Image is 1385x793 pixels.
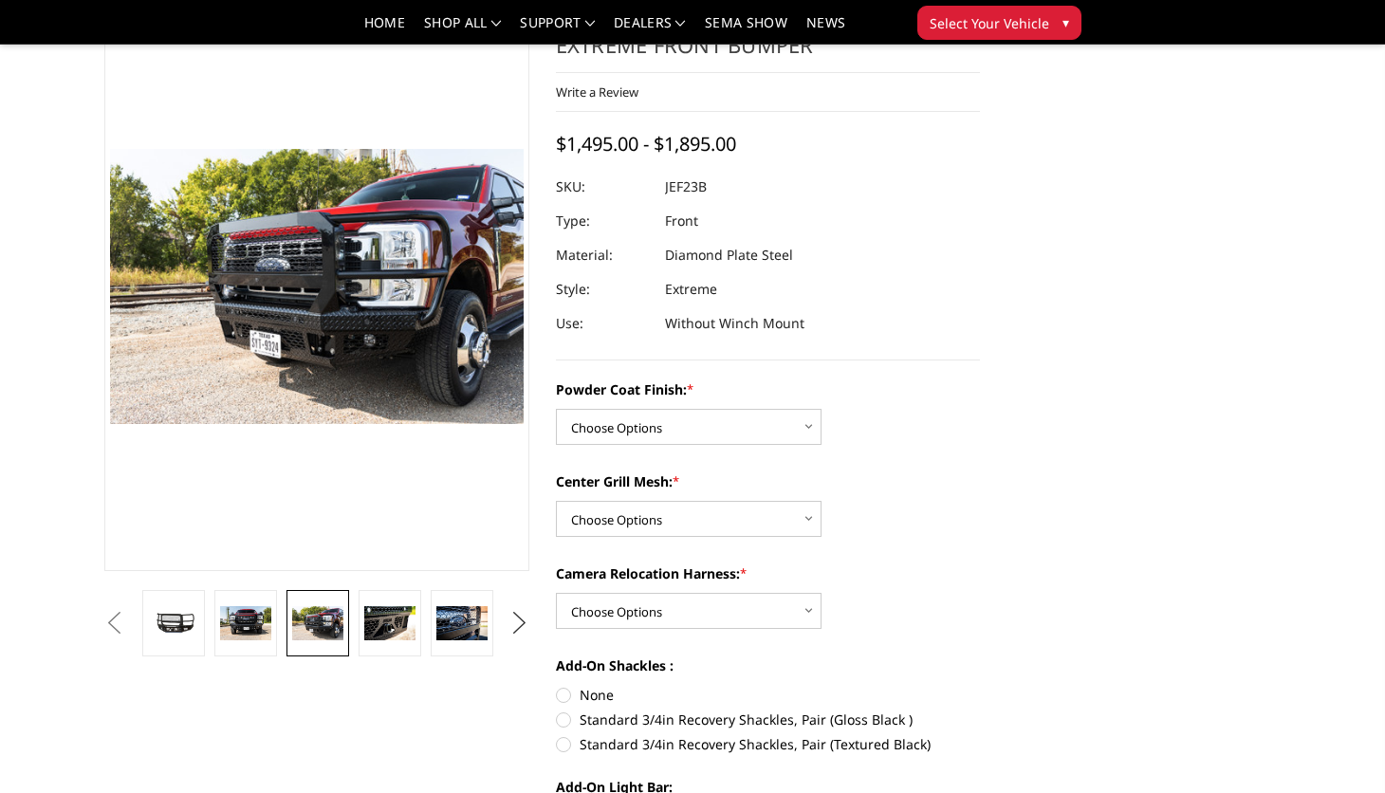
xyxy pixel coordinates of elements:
dt: SKU: [556,170,651,204]
a: 2023-2026 Ford F250-350 - FT Series - Extreme Front Bumper [104,2,529,571]
img: 2023-2026 Ford F250-350 - FT Series - Extreme Front Bumper [364,606,415,640]
a: shop all [424,16,501,44]
a: Dealers [614,16,686,44]
label: None [556,685,981,705]
iframe: Chat Widget [1290,702,1385,793]
dd: Extreme [665,272,717,306]
dt: Type: [556,204,651,238]
a: Write a Review [556,83,638,101]
dd: JEF23B [665,170,707,204]
a: News [806,16,845,44]
dt: Style: [556,272,651,306]
a: Home [364,16,405,44]
img: 2023-2026 Ford F250-350 - FT Series - Extreme Front Bumper [436,606,488,640]
dd: Diamond Plate Steel [665,238,793,272]
a: SEMA Show [705,16,787,44]
dt: Material: [556,238,651,272]
dt: Use: [556,306,651,341]
span: $1,495.00 - $1,895.00 [556,131,736,157]
label: Camera Relocation Harness: [556,563,981,583]
dd: Without Winch Mount [665,306,804,341]
button: Next [505,609,533,637]
img: 2023-2026 Ford F250-350 - FT Series - Extreme Front Bumper [292,606,343,640]
label: Powder Coat Finish: [556,379,981,399]
img: 2023-2026 Ford F250-350 - FT Series - Extreme Front Bumper [220,606,271,640]
label: Standard 3/4in Recovery Shackles, Pair (Gloss Black ) [556,710,981,729]
button: Previous [100,609,128,637]
label: Add-On Shackles : [556,655,981,675]
label: Standard 3/4in Recovery Shackles, Pair (Textured Black) [556,734,981,754]
span: ▾ [1062,12,1069,32]
dd: Front [665,204,698,238]
span: Select Your Vehicle [930,13,1049,33]
a: Support [520,16,595,44]
button: Select Your Vehicle [917,6,1081,40]
label: Center Grill Mesh: [556,471,981,491]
